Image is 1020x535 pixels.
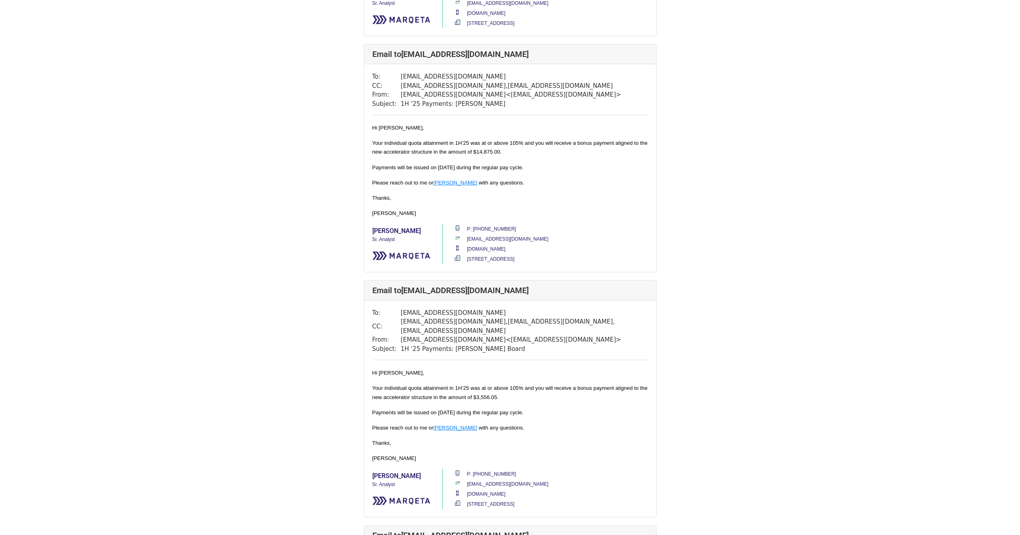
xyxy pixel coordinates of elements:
[401,72,621,81] td: [EMAIL_ADDRESS][DOMAIN_NAME]
[455,470,460,476] img: mobilePhone
[455,490,460,496] img: website
[433,180,477,186] span: [PERSON_NAME]
[467,10,505,16] a: [DOMAIN_NAME]
[401,345,648,354] td: 1H '25 Payments: [PERSON_NAME] Board
[401,317,648,335] td: [EMAIL_ADDRESS][DOMAIN_NAME] , [EMAIL_ADDRESS][DOMAIN_NAME] , [EMAIL_ADDRESS][DOMAIN_NAME]
[372,489,430,506] img: Marqeta
[372,455,416,461] span: [PERSON_NAME]
[372,345,401,354] td: Subject:
[372,210,416,216] span: [PERSON_NAME]
[433,425,477,431] span: [PERSON_NAME]
[372,164,524,170] span: Payments will be issued on [DATE] during the regular pay cycle.
[455,501,460,506] img: address
[372,227,430,235] h2: [PERSON_NAME]
[433,178,477,186] a: [PERSON_NAME]
[372,195,391,201] span: Thanks,
[467,491,505,497] a: [DOMAIN_NAME]
[455,235,460,241] img: emailAddress
[455,20,460,25] img: address
[467,20,515,26] a: [STREET_ADDRESS]
[372,308,401,318] td: To:
[467,256,515,262] a: [STREET_ADDRESS]
[479,180,524,186] span: with any questions.
[372,385,648,400] span: Your individual quota attainment in 1H’25 was at or above 105% and you will receive a bonus payme...
[401,308,648,318] td: [EMAIL_ADDRESS][DOMAIN_NAME]
[401,99,621,109] td: 1H '25 Payments: [PERSON_NAME]
[980,496,1020,535] iframe: Chat Widget
[455,480,460,486] img: emailAddress
[372,335,401,345] td: From:
[372,90,401,99] td: From:
[372,235,430,244] p: Sr. Analyst
[467,501,515,507] a: [STREET_ADDRESS]
[372,409,524,415] span: Payments will be issued on [DATE] during the regular pay cycle.
[372,125,424,131] span: Hi [PERSON_NAME],
[372,180,434,186] span: Please reach out to me or
[455,245,460,251] img: website
[467,246,505,252] a: [DOMAIN_NAME]
[372,8,430,24] img: Marqeta
[372,49,648,59] h4: Email to [EMAIL_ADDRESS][DOMAIN_NAME]
[479,425,524,431] span: with any questions.
[401,81,621,91] td: [EMAIL_ADDRESS][DOMAIN_NAME] , [EMAIL_ADDRESS][DOMAIN_NAME]
[372,244,430,261] img: Marqeta
[372,72,401,81] td: To:
[433,424,477,431] a: [PERSON_NAME]
[467,481,548,487] a: [EMAIL_ADDRESS][DOMAIN_NAME]
[372,480,430,489] p: Sr. Analyst
[467,471,516,477] a: P: [PHONE_NUMBER]
[372,370,424,376] span: Hi [PERSON_NAME],
[372,99,401,109] td: Subject:
[372,440,391,446] span: Thanks,
[455,225,460,231] img: mobilePhone
[372,425,434,431] span: Please reach out to me or
[467,226,516,232] a: P: [PHONE_NUMBER]
[467,236,548,242] a: [EMAIL_ADDRESS][DOMAIN_NAME]
[455,255,460,261] img: address
[401,90,621,99] td: [EMAIL_ADDRESS][DOMAIN_NAME] < [EMAIL_ADDRESS][DOMAIN_NAME] >
[372,317,401,335] td: CC:
[372,140,648,155] span: Your individual quota attainment in 1H’25 was at or above 105% and you will receive a bonus payme...
[401,335,648,345] td: [EMAIL_ADDRESS][DOMAIN_NAME] < [EMAIL_ADDRESS][DOMAIN_NAME] >
[372,286,648,295] h4: Email to [EMAIL_ADDRESS][DOMAIN_NAME]
[372,472,430,480] h2: [PERSON_NAME]
[455,10,460,15] img: website
[372,81,401,91] td: CC:
[467,0,548,6] a: [EMAIL_ADDRESS][DOMAIN_NAME]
